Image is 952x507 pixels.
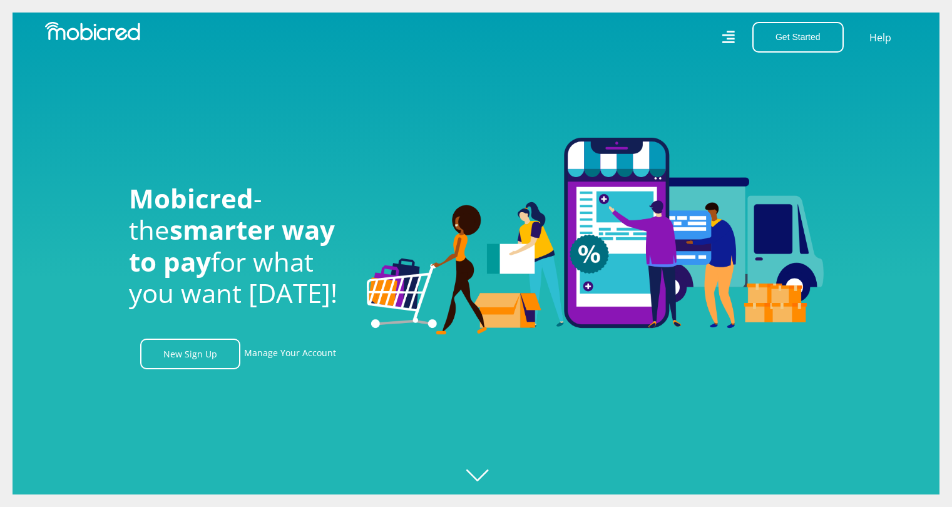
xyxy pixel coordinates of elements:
[140,339,240,369] a: New Sign Up
[129,180,253,216] span: Mobicred
[45,22,140,41] img: Mobicred
[129,212,335,279] span: smarter way to pay
[129,183,348,309] h1: - the for what you want [DATE]!
[752,22,844,53] button: Get Started
[244,339,336,369] a: Manage Your Account
[869,29,892,46] a: Help
[367,138,824,335] img: Welcome to Mobicred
